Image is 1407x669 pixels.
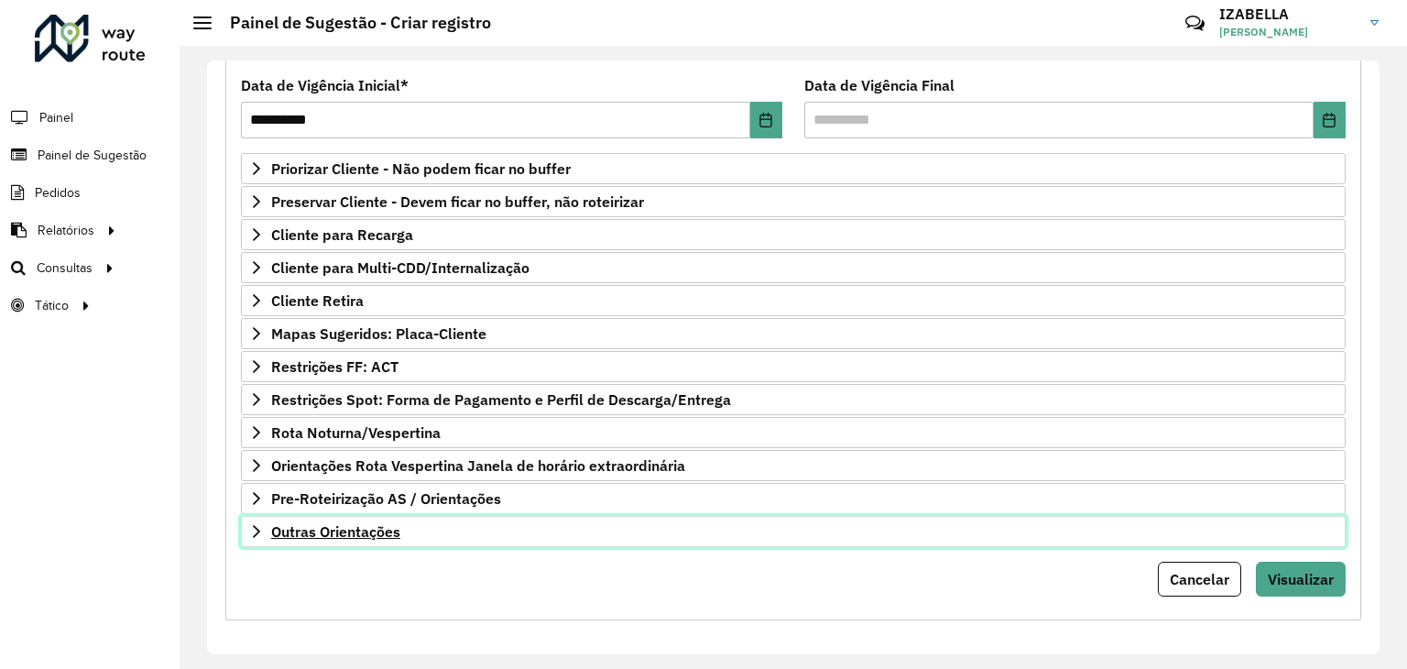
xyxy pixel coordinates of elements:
span: Mapas Sugeridos: Placa-Cliente [271,326,486,341]
a: Priorizar Cliente - Não podem ficar no buffer [241,153,1346,184]
a: Mapas Sugeridos: Placa-Cliente [241,318,1346,349]
a: Cliente Retira [241,285,1346,316]
span: Cliente para Recarga [271,227,413,242]
span: Consultas [37,258,93,278]
button: Visualizar [1256,562,1346,597]
a: Orientações Rota Vespertina Janela de horário extraordinária [241,450,1346,481]
label: Data de Vigência Inicial [241,74,409,96]
span: [PERSON_NAME] [1219,24,1357,40]
span: Pedidos [35,183,81,203]
button: Choose Date [1314,102,1346,138]
span: Tático [35,296,69,315]
span: Visualizar [1268,570,1334,588]
a: Outras Orientações [241,516,1346,547]
span: Orientações Rota Vespertina Janela de horário extraordinária [271,458,685,473]
span: Preservar Cliente - Devem ficar no buffer, não roteirizar [271,194,644,209]
span: Rota Noturna/Vespertina [271,425,441,440]
span: Cliente para Multi-CDD/Internalização [271,260,529,275]
span: Restrições FF: ACT [271,359,398,374]
a: Restrições FF: ACT [241,351,1346,382]
a: Restrições Spot: Forma de Pagamento e Perfil de Descarga/Entrega [241,384,1346,415]
a: Preservar Cliente - Devem ficar no buffer, não roteirizar [241,186,1346,217]
h3: IZABELLA [1219,5,1357,23]
span: Painel de Sugestão [38,146,147,165]
span: Cliente Retira [271,293,364,308]
a: Contato Rápido [1175,4,1215,43]
a: Pre-Roteirização AS / Orientações [241,483,1346,514]
a: Cliente para Multi-CDD/Internalização [241,252,1346,283]
span: Pre-Roteirização AS / Orientações [271,491,501,506]
label: Data de Vigência Final [804,74,954,96]
span: Priorizar Cliente - Não podem ficar no buffer [271,161,571,176]
a: Rota Noturna/Vespertina [241,417,1346,448]
button: Choose Date [750,102,782,138]
span: Painel [39,108,73,127]
span: Cancelar [1170,570,1229,588]
button: Cancelar [1158,562,1241,597]
a: Cliente para Recarga [241,219,1346,250]
span: Restrições Spot: Forma de Pagamento e Perfil de Descarga/Entrega [271,392,731,407]
span: Relatórios [38,221,94,240]
h2: Painel de Sugestão - Criar registro [212,13,491,33]
span: Outras Orientações [271,524,400,539]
